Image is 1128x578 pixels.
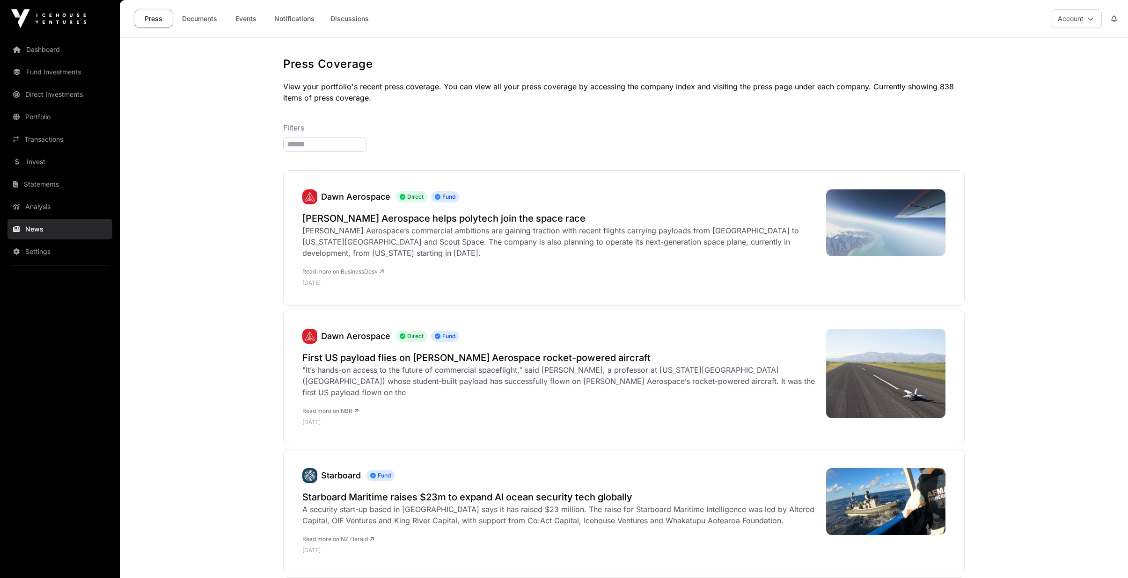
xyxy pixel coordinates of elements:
a: Analysis [7,196,112,217]
a: Dawn Aerospace [321,192,390,202]
p: [DATE] [302,547,817,554]
div: "It’s hands-on access to the future of commercial spaceflight," said [PERSON_NAME], a professor a... [302,364,817,398]
a: Portfolio [7,107,112,127]
a: Starboard [302,468,317,483]
a: Starboard Maritime raises $23m to expand AI ocean security tech globally [302,491,817,504]
a: Discussions [324,10,375,28]
a: News [7,219,112,239]
span: Fund [431,331,459,342]
div: A security start-up based in [GEOGRAPHIC_DATA] says it has raised $23 million. The raise for Star... [302,504,817,526]
p: [DATE] [302,419,817,426]
a: Dawn Aerospace [302,329,317,344]
a: Fund Investments [7,62,112,82]
p: [DATE] [302,279,817,287]
img: Dawn-Aerospace-Cal-Poly-flight.jpg [826,189,945,256]
img: Icehouse Ventures Logo [11,9,86,28]
a: Read more on BusinessDesk [302,268,384,275]
a: Dawn Aerospace [321,331,390,341]
img: Dawn-Icon.svg [302,329,317,344]
a: Notifications [268,10,321,28]
a: [PERSON_NAME] Aerospace helps polytech join the space race [302,212,817,225]
p: Filters [283,122,965,133]
img: Dawn-Aerospace-Aurora-with-Cal-Poly-Payload-Landed-on-Tawhaki-Runway_5388.jpeg [826,329,945,418]
a: Events [227,10,264,28]
a: Transactions [7,129,112,150]
span: Direct [396,331,427,342]
div: [PERSON_NAME] Aerospace’s commercial ambitions are gaining traction with recent flights carrying ... [302,225,817,259]
h1: Press Coverage [283,57,965,72]
iframe: Chat Widget [1081,533,1128,578]
a: Read more on NBR [302,407,359,414]
p: View your portfolio's recent press coverage. You can view all your press coverage by accessing th... [283,81,965,103]
a: Invest [7,152,112,172]
span: Fund [431,191,459,202]
img: Starboard-Favicon.svg [302,468,317,483]
a: Direct Investments [7,84,112,105]
button: Account [1052,9,1102,28]
img: Dawn-Icon.svg [302,189,317,204]
a: Starboard [321,470,361,480]
a: Documents [176,10,223,28]
a: Statements [7,174,112,195]
span: Direct [396,191,427,202]
a: Read more on NZ Herald [302,535,374,542]
img: DGVVI57CDNBRLF6J5A5ONJP5UI.jpg [826,468,945,535]
a: Dashboard [7,39,112,60]
a: Press [135,10,172,28]
a: Dawn Aerospace [302,189,317,204]
a: Settings [7,241,112,262]
a: First US payload flies on [PERSON_NAME] Aerospace rocket-powered aircraft [302,351,817,364]
span: Fund [366,470,395,481]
